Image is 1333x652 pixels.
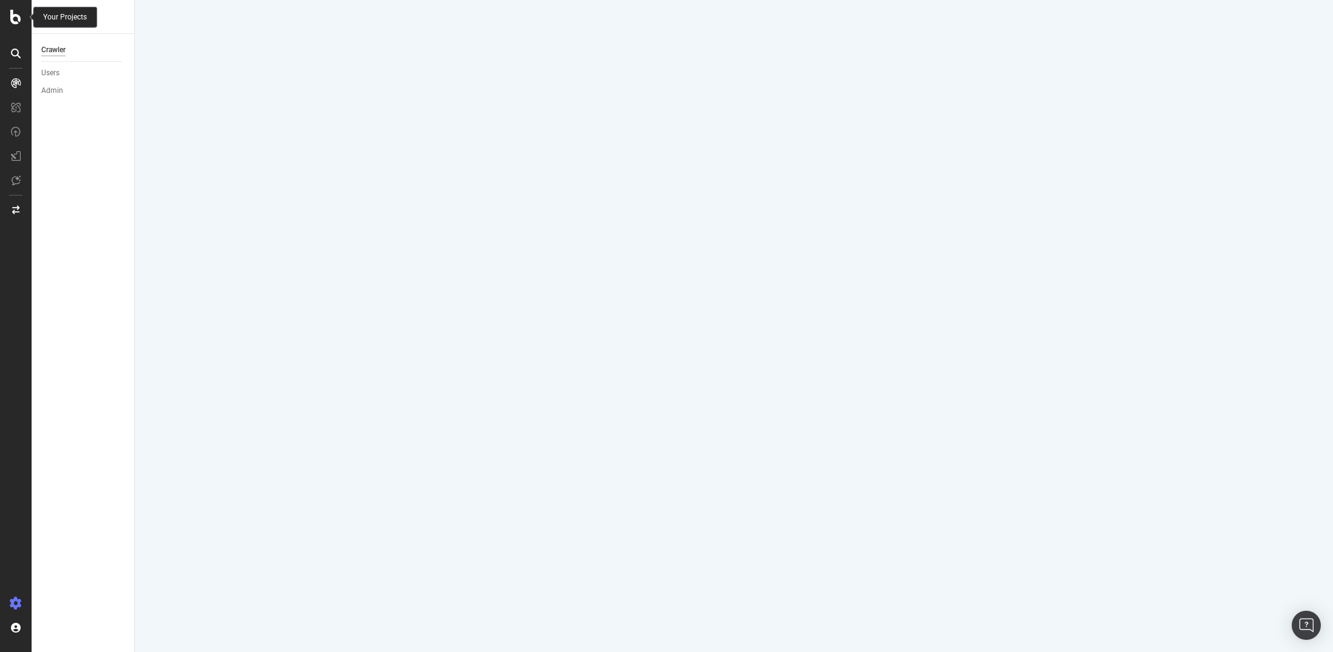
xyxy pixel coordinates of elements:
a: Crawler [41,44,126,56]
div: Open Intercom Messenger [1292,611,1321,640]
a: Admin [41,84,126,97]
div: Admin [41,84,63,97]
a: Users [41,67,126,80]
div: Crawler [41,44,66,56]
div: Your Projects [43,12,87,22]
div: Users [41,67,60,80]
